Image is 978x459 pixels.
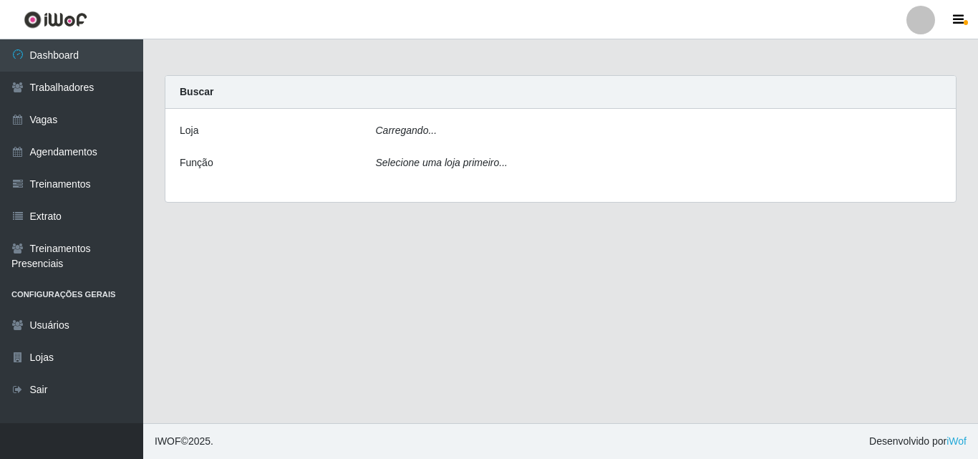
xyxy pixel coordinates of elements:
[376,157,508,168] i: Selecione uma loja primeiro...
[180,86,213,97] strong: Buscar
[180,155,213,170] label: Função
[180,123,198,138] label: Loja
[24,11,87,29] img: CoreUI Logo
[946,435,967,447] a: iWof
[155,434,213,449] span: © 2025 .
[155,435,181,447] span: IWOF
[376,125,437,136] i: Carregando...
[869,434,967,449] span: Desenvolvido por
